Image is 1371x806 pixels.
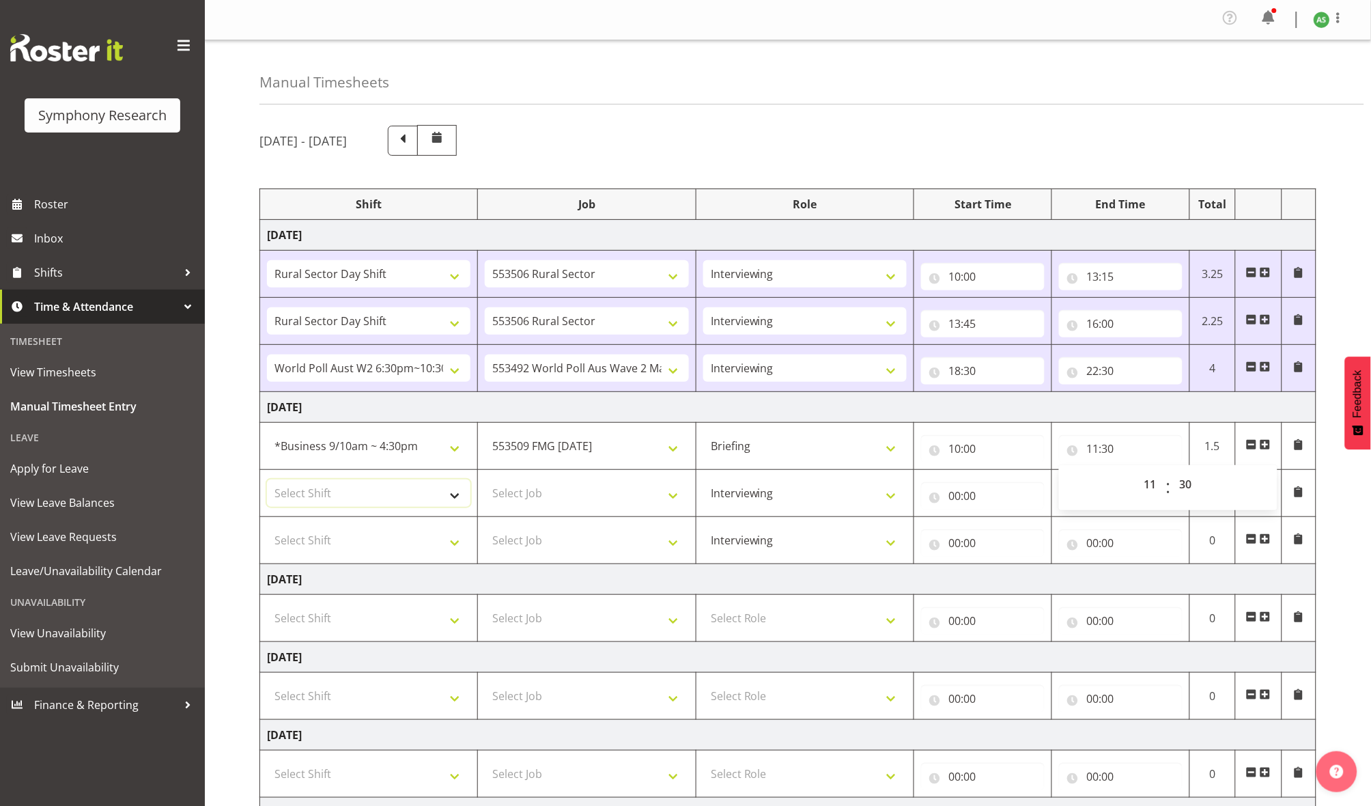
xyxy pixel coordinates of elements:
[10,396,195,417] span: Manual Timesheet Entry
[10,34,123,61] img: Rosterit website logo
[259,133,347,148] h5: [DATE] - [DATE]
[1166,471,1171,505] span: :
[260,642,1316,673] td: [DATE]
[921,763,1045,790] input: Click to select...
[1059,763,1183,790] input: Click to select...
[1189,673,1235,720] td: 0
[1059,357,1183,385] input: Click to select...
[1197,196,1228,212] div: Total
[921,357,1045,385] input: Click to select...
[1352,370,1364,418] span: Feedback
[3,389,201,423] a: Manual Timesheet Entry
[10,623,195,643] span: View Unavailability
[10,458,195,479] span: Apply for Leave
[3,588,201,616] div: Unavailability
[260,564,1316,595] td: [DATE]
[1059,607,1183,635] input: Click to select...
[3,554,201,588] a: Leave/Unavailability Calendar
[921,482,1045,510] input: Click to select...
[34,695,178,715] span: Finance & Reporting
[921,685,1045,712] input: Click to select...
[1059,435,1183,462] input: Click to select...
[1189,595,1235,642] td: 0
[1189,251,1235,298] td: 3.25
[1189,423,1235,470] td: 1.5
[1059,685,1183,712] input: Click to select...
[1059,263,1183,290] input: Click to select...
[10,492,195,513] span: View Leave Balances
[921,196,1045,212] div: Start Time
[3,650,201,684] a: Submit Unavailability
[921,607,1045,635] input: Click to select...
[38,105,167,126] div: Symphony Research
[3,451,201,486] a: Apply for Leave
[3,327,201,355] div: Timesheet
[10,527,195,547] span: View Leave Requests
[1189,298,1235,345] td: 2.25
[10,561,195,581] span: Leave/Unavailability Calendar
[10,362,195,383] span: View Timesheets
[921,310,1045,337] input: Click to select...
[10,657,195,678] span: Submit Unavailability
[1059,196,1183,212] div: End Time
[260,720,1316,751] td: [DATE]
[34,228,198,249] span: Inbox
[1314,12,1330,28] img: ange-steiger11422.jpg
[921,263,1045,290] input: Click to select...
[1345,357,1371,449] button: Feedback - Show survey
[1189,751,1235,798] td: 0
[703,196,907,212] div: Role
[260,392,1316,423] td: [DATE]
[1059,310,1183,337] input: Click to select...
[267,196,470,212] div: Shift
[3,486,201,520] a: View Leave Balances
[34,262,178,283] span: Shifts
[1189,517,1235,564] td: 0
[1189,345,1235,392] td: 4
[3,355,201,389] a: View Timesheets
[921,529,1045,557] input: Click to select...
[485,196,688,212] div: Job
[3,520,201,554] a: View Leave Requests
[34,296,178,317] span: Time & Attendance
[3,423,201,451] div: Leave
[260,220,1316,251] td: [DATE]
[1059,529,1183,557] input: Click to select...
[1330,765,1344,779] img: help-xxl-2.png
[259,74,389,90] h4: Manual Timesheets
[3,616,201,650] a: View Unavailability
[34,194,198,214] span: Roster
[921,435,1045,462] input: Click to select...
